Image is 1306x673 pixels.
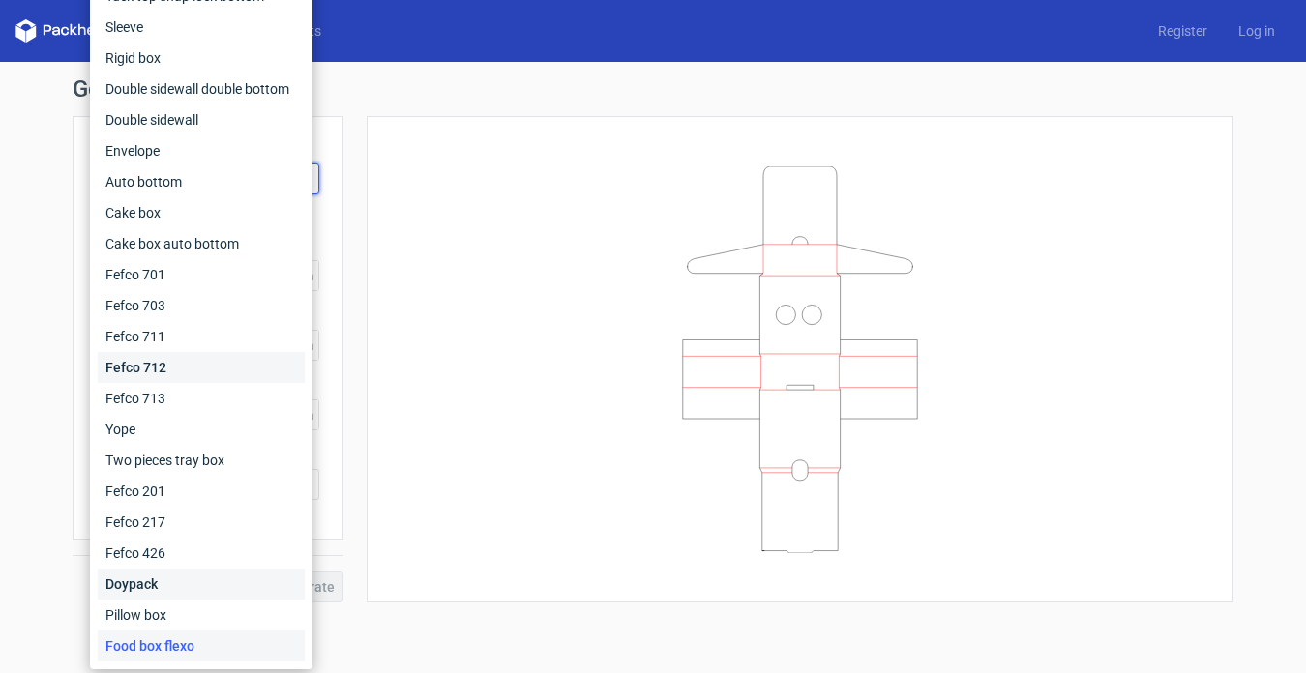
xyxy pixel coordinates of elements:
[98,538,305,569] div: Fefco 426
[98,414,305,445] div: Yope
[98,352,305,383] div: Fefco 712
[98,507,305,538] div: Fefco 217
[98,321,305,352] div: Fefco 711
[98,600,305,630] div: Pillow box
[98,104,305,135] div: Double sidewall
[1223,21,1291,41] a: Log in
[98,73,305,104] div: Double sidewall double bottom
[98,259,305,290] div: Fefco 701
[98,383,305,414] div: Fefco 713
[98,228,305,259] div: Cake box auto bottom
[98,445,305,476] div: Two pieces tray box
[1143,21,1223,41] a: Register
[98,166,305,197] div: Auto bottom
[98,12,305,43] div: Sleeve
[98,569,305,600] div: Doypack
[98,43,305,73] div: Rigid box
[98,630,305,661] div: Food box flexo
[73,77,1233,101] h1: Generate new dieline
[98,135,305,166] div: Envelope
[98,197,305,228] div: Cake box
[98,290,305,321] div: Fefco 703
[98,476,305,507] div: Fefco 201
